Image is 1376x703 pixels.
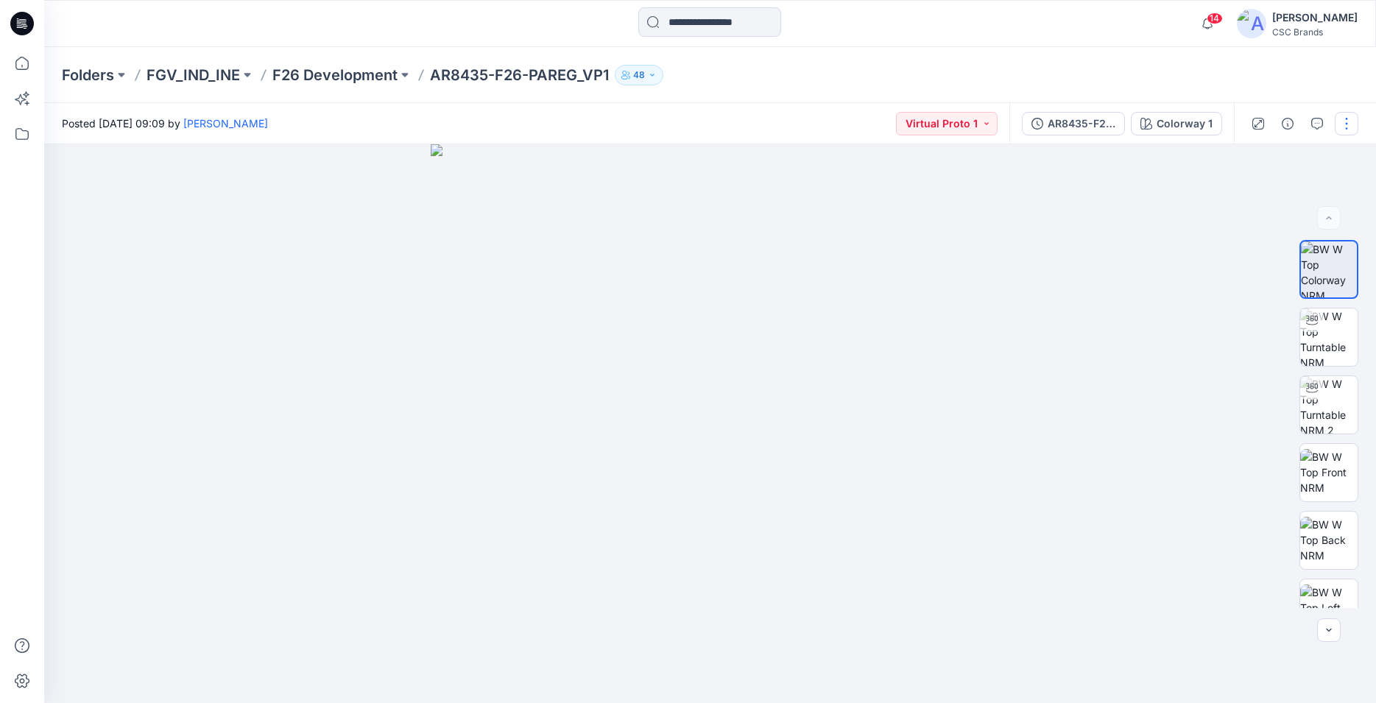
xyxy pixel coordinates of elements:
[1157,116,1213,132] div: Colorway 1
[183,117,268,130] a: [PERSON_NAME]
[1276,112,1299,135] button: Details
[633,67,645,83] p: 48
[1048,116,1115,132] div: AR8435-F26-PAREG_VP1
[1300,376,1358,434] img: BW W Top Turntable NRM 2
[147,65,240,85] a: FGV_IND_INE
[1207,13,1223,24] span: 14
[1300,449,1358,495] img: BW W Top Front NRM
[1300,584,1358,631] img: BW W Top Left NRM
[1300,308,1358,366] img: BW W Top Turntable NRM
[1272,27,1358,38] div: CSC Brands
[1300,517,1358,563] img: BW W Top Back NRM
[1131,112,1222,135] button: Colorway 1
[1022,112,1125,135] button: AR8435-F26-PAREG_VP1
[431,144,989,703] img: eyJhbGciOiJIUzI1NiIsImtpZCI6IjAiLCJzbHQiOiJzZXMiLCJ0eXAiOiJKV1QifQ.eyJkYXRhIjp7InR5cGUiOiJzdG9yYW...
[430,65,609,85] p: AR8435-F26-PAREG_VP1
[1272,9,1358,27] div: [PERSON_NAME]
[615,65,663,85] button: 48
[62,116,268,131] span: Posted [DATE] 09:09 by
[1237,9,1266,38] img: avatar
[1301,241,1357,297] img: BW W Top Colorway NRM
[272,65,398,85] a: F26 Development
[62,65,114,85] a: Folders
